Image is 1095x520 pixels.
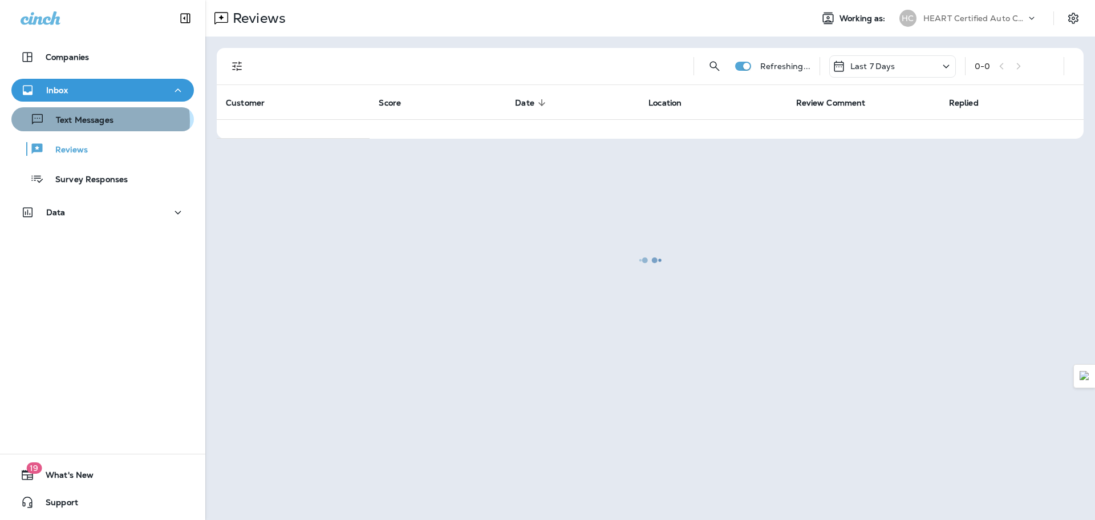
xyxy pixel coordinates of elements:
button: Collapse Sidebar [169,7,201,30]
p: Data [46,208,66,217]
span: 19 [26,462,42,474]
p: Inbox [46,86,68,95]
button: Inbox [11,79,194,102]
button: Data [11,201,194,224]
button: Text Messages [11,107,194,131]
p: Companies [46,53,89,62]
button: Support [11,491,194,514]
p: Text Messages [44,115,113,126]
p: Survey Responses [44,175,128,186]
button: 19What's New [11,463,194,486]
button: Reviews [11,137,194,161]
img: Detect Auto [1080,371,1090,381]
button: Survey Responses [11,167,194,191]
button: Companies [11,46,194,68]
p: Reviews [44,145,88,156]
span: Support [34,498,78,511]
span: What's New [34,470,94,484]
